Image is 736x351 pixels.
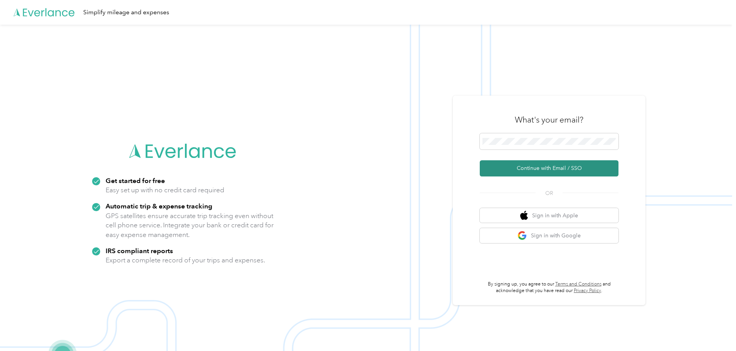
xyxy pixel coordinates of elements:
[480,208,618,223] button: apple logoSign in with Apple
[536,189,563,197] span: OR
[480,228,618,243] button: google logoSign in with Google
[106,211,274,240] p: GPS satellites ensure accurate trip tracking even without cell phone service. Integrate your bank...
[106,202,212,210] strong: Automatic trip & expense tracking
[83,8,169,17] div: Simplify mileage and expenses
[106,255,265,265] p: Export a complete record of your trips and expenses.
[480,281,618,294] p: By signing up, you agree to our and acknowledge that you have read our .
[574,288,601,294] a: Privacy Policy
[106,176,165,185] strong: Get started for free
[520,211,528,220] img: apple logo
[106,185,224,195] p: Easy set up with no credit card required
[515,114,583,125] h3: What's your email?
[518,231,527,240] img: google logo
[480,160,618,176] button: Continue with Email / SSO
[555,281,602,287] a: Terms and Conditions
[106,247,173,255] strong: IRS compliant reports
